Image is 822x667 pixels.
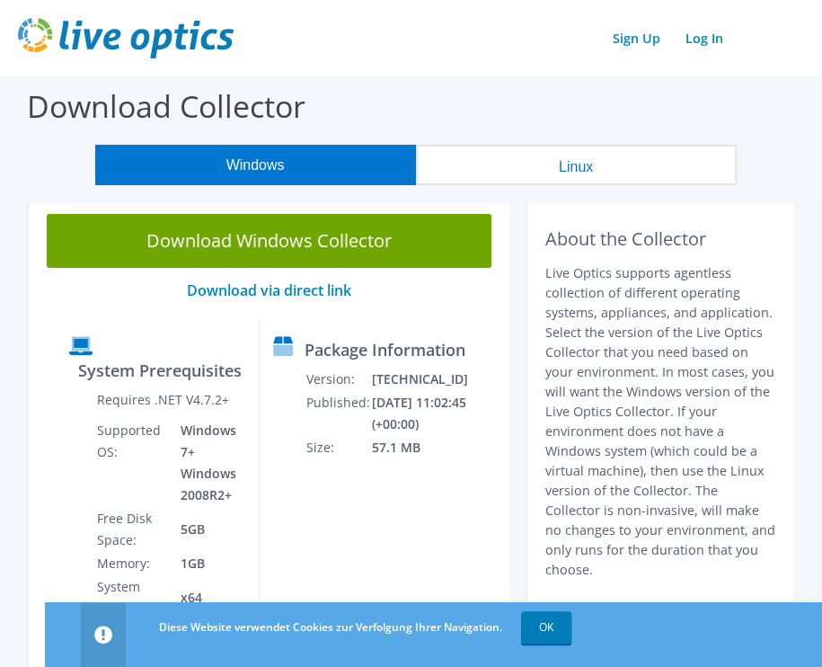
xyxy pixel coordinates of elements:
a: Log In [676,25,732,51]
label: Download Collector [27,85,305,127]
label: System Prerequisites [78,361,242,379]
td: Free Disk Space: [96,507,167,552]
td: Supported OS: [96,419,167,507]
td: Size: [305,436,371,459]
label: Requires .NET V4.7.2+ [97,391,229,409]
a: Download via direct link [187,280,351,300]
td: x64 [167,575,245,620]
p: Live Optics supports agentless collection of different operating systems, appliances, and applica... [545,263,775,580]
td: System Type: [96,575,167,620]
button: Linux [416,145,737,185]
a: OK [521,611,571,644]
h2: About the Collector [545,228,775,250]
label: Package Information [305,341,465,359]
span: Diese Website verwendet Cookies zur Verfolgung Ihrer Navigation. [159,619,502,635]
td: [DATE] 11:02:45 (+00:00) [371,391,469,436]
td: 5GB [167,507,245,552]
td: Memory: [96,552,167,575]
td: Windows 7+ Windows 2008R2+ [167,419,245,507]
td: 57.1 MB [371,436,469,459]
td: [TECHNICAL_ID] [371,368,469,391]
button: Windows [95,145,416,185]
a: Sign Up [604,25,669,51]
td: 1GB [167,552,245,575]
td: Published: [305,391,371,436]
a: Download Windows Collector [47,214,491,268]
img: live_optics_svg.svg [18,18,234,58]
td: Version: [305,368,371,391]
